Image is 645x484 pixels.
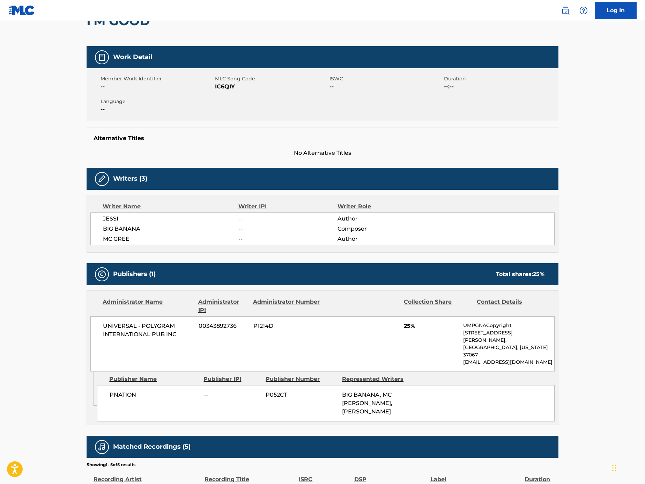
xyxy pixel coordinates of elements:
span: No Alternative Titles [87,149,558,157]
span: Author [338,235,428,243]
span: 25% [404,322,458,330]
div: Publisher Name [109,375,198,383]
span: --:-- [444,82,557,91]
span: Composer [338,225,428,233]
div: Administrator Name [103,298,193,315]
img: Matched Recordings [98,443,106,451]
span: BIG BANANA, MC [PERSON_NAME], [PERSON_NAME] [342,391,392,415]
div: Writer IPI [238,202,338,211]
img: MLC Logo [8,5,35,15]
div: Collection Share [404,298,472,315]
span: Author [338,215,428,223]
span: 00343892736 [199,322,248,330]
span: P1214D [253,322,321,330]
span: Member Work Identifier [101,75,213,82]
span: PNATION [110,391,199,399]
p: [EMAIL_ADDRESS][DOMAIN_NAME] [463,359,554,366]
div: DSP [354,468,427,484]
div: Writer Name [103,202,238,211]
div: Drag [612,457,616,478]
span: -- [329,82,442,91]
p: [GEOGRAPHIC_DATA], [US_STATE] 37067 [463,344,554,359]
p: [STREET_ADDRESS][PERSON_NAME], [463,329,554,344]
div: Publisher IPI [203,375,260,383]
h5: Alternative Titles [94,135,551,142]
div: Writer Role [338,202,428,211]
h5: Writers (3) [113,175,147,183]
span: Language [101,98,213,105]
span: MC GREE [103,235,238,243]
span: 25 % [533,271,544,277]
div: Recording Title [205,468,295,484]
span: JESSI [103,215,238,223]
span: -- [238,235,338,243]
img: Work Detail [98,53,106,62]
div: Represented Writers [342,375,413,383]
span: ISWC [329,75,442,82]
div: Label [430,468,521,484]
span: -- [238,215,338,223]
h5: Work Detail [113,53,152,61]
iframe: Chat Widget [610,450,645,484]
span: -- [101,82,213,91]
div: Administrator IPI [198,298,248,315]
div: Publisher Number [266,375,337,383]
h5: Publishers (1) [113,270,156,278]
span: -- [238,225,338,233]
span: IC6QIY [215,82,328,91]
span: -- [101,105,213,114]
div: ISRC [299,468,350,484]
a: Public Search [558,3,572,17]
a: Log In [595,2,637,19]
img: Publishers [98,270,106,279]
div: Duration [525,468,555,484]
img: help [579,6,588,15]
div: Administrator Number [253,298,321,315]
span: P052CT [266,391,337,399]
img: Writers [98,175,106,183]
span: BIG BANANA [103,225,238,233]
h5: Matched Recordings (5) [113,443,191,451]
p: UMPGNACopyright [463,322,554,329]
p: Showing 1 - 5 of 5 results [87,462,135,468]
div: Total shares: [496,270,544,279]
span: Duration [444,75,557,82]
div: Contact Details [477,298,544,315]
span: MLC Song Code [215,75,328,82]
span: UNIVERSAL - POLYGRAM INTERNATIONAL PUB INC [103,322,193,339]
div: Recording Artist [94,468,201,484]
div: Help [577,3,591,17]
img: search [561,6,570,15]
span: -- [204,391,260,399]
